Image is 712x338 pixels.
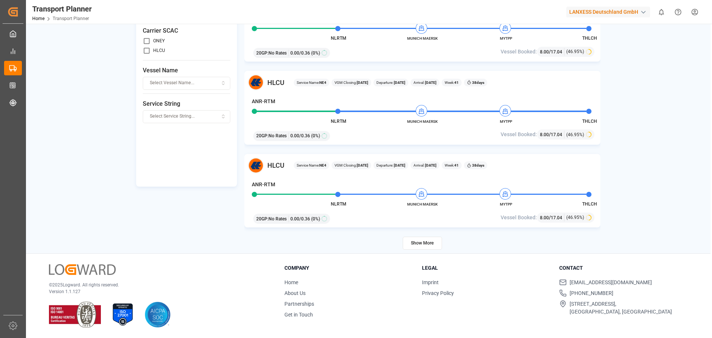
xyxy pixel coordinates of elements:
[153,48,165,53] label: HLCU
[540,215,549,220] span: 8.00
[570,289,613,297] span: [PHONE_NUMBER]
[422,290,454,296] a: Privacy Policy
[540,48,564,56] div: /
[290,216,310,222] span: 0.00 / 0.36
[540,132,549,137] span: 8.00
[143,66,230,75] span: Vessel Name
[501,214,537,221] span: Vessel Booked:
[551,132,562,137] span: 17.04
[393,81,405,85] b: [DATE]
[331,201,346,207] span: NLRTM
[145,302,171,328] img: AICPA SOC
[150,80,194,86] span: Select Vessel Name...
[402,119,443,124] span: MUNICH MAERSK
[284,301,314,307] a: Partnerships
[424,81,436,85] b: [DATE]
[582,36,597,41] span: THLCH
[570,279,652,286] span: [EMAIL_ADDRESS][DOMAIN_NAME]
[153,39,165,43] label: ONEY
[566,131,584,138] span: (46.95%)
[334,163,368,168] span: VGM Closing:
[501,131,537,138] span: Vessel Booked:
[49,302,101,328] img: ISO 9001 & ISO 14001 Certification
[319,81,326,85] b: NE4
[472,81,484,85] b: 38 days
[268,50,287,56] span: No Rates
[454,81,459,85] b: 41
[413,163,436,168] span: Arrival:
[486,201,527,207] span: MYTPP
[311,50,320,56] span: (0%)
[486,119,527,124] span: MYTPP
[445,80,459,85] span: Week:
[422,264,550,272] h3: Legal
[311,132,320,139] span: (0%)
[284,264,413,272] h3: Company
[540,49,549,55] span: 8.00
[49,282,266,288] p: © 2025 Logward. All rights reserved.
[331,119,346,124] span: NLRTM
[284,279,298,285] a: Home
[559,264,688,272] h3: Contact
[252,98,275,105] h4: ANR-RTM
[393,163,405,167] b: [DATE]
[424,163,436,167] b: [DATE]
[297,163,326,168] span: Service Name:
[110,302,136,328] img: ISO 27001 Certification
[284,312,313,318] a: Get in Touch
[582,119,597,124] span: THLCH
[422,279,439,285] a: Imprint
[150,113,195,120] span: Select Service String...
[454,163,459,167] b: 41
[49,288,266,295] p: Version 1.1.127
[566,5,653,19] button: LANXESS Deutschland GmbH
[566,48,584,55] span: (46.95%)
[570,300,672,316] span: [STREET_ADDRESS], [GEOGRAPHIC_DATA], [GEOGRAPHIC_DATA]
[256,132,268,139] span: 20GP :
[357,163,368,167] b: [DATE]
[486,36,527,41] span: MYTPP
[32,16,44,21] a: Home
[331,36,346,41] span: NLRTM
[49,264,116,275] img: Logward Logo
[402,201,443,207] span: MUNICH MAERSK
[256,216,268,222] span: 20GP :
[297,80,326,85] span: Service Name:
[670,4,686,20] button: Help Center
[267,160,284,170] span: HLCU
[248,75,264,90] img: Carrier
[290,50,310,56] span: 0.00 / 0.36
[311,216,320,222] span: (0%)
[376,163,405,168] span: Departure:
[402,36,443,41] span: MUNICH MAERSK
[267,78,284,88] span: HLCU
[413,80,436,85] span: Arrival:
[32,3,92,14] div: Transport Planner
[268,216,287,222] span: No Rates
[256,50,268,56] span: 20GP :
[540,214,564,221] div: /
[566,214,584,221] span: (46.95%)
[582,201,597,207] span: THLCH
[319,163,326,167] b: NE4
[501,48,537,56] span: Vessel Booked:
[551,49,562,55] span: 17.04
[143,99,230,108] span: Service String
[653,4,670,20] button: show 0 new notifications
[472,163,484,167] b: 38 days
[540,131,564,138] div: /
[551,215,562,220] span: 17.04
[334,80,368,85] span: VGM Closing:
[252,181,275,188] h4: ANR-RTM
[248,158,264,173] img: Carrier
[284,290,306,296] a: About Us
[566,7,650,17] div: LANXESS Deutschland GmbH
[403,237,442,250] button: Show More
[445,163,459,168] span: Week:
[268,132,287,139] span: No Rates
[143,26,230,35] span: Carrier SCAC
